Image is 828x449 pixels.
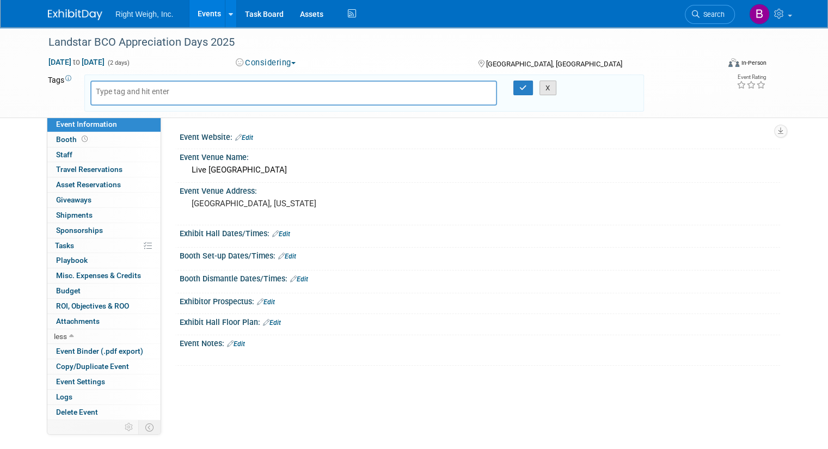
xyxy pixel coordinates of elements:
span: to [71,58,82,66]
div: Event Notes: [180,335,780,349]
img: Breonna Barrett [749,4,770,24]
span: Asset Reservations [56,180,121,189]
a: Misc. Expenses & Credits [47,268,161,283]
div: Landstar BCO Appreciation Days 2025 [45,33,706,52]
span: [DATE] [DATE] [48,57,105,67]
div: Exhibit Hall Dates/Times: [180,225,780,239]
div: Live [GEOGRAPHIC_DATA] [188,162,772,179]
span: Budget [56,286,81,295]
pre: [GEOGRAPHIC_DATA], [US_STATE] [192,199,418,208]
a: Budget [47,284,161,298]
span: Copy/Duplicate Event [56,362,129,371]
div: In-Person [741,59,766,67]
div: Event Rating [737,75,766,80]
span: Delete Event [56,408,98,416]
a: Edit [263,319,281,327]
span: Right Weigh, Inc. [115,10,173,19]
a: Tasks [47,238,161,253]
a: Sponsorships [47,223,161,238]
a: Event Information [47,117,161,132]
a: Logs [47,390,161,404]
span: Misc. Expenses & Credits [56,271,141,280]
span: ROI, Objectives & ROO [56,302,129,310]
span: Shipments [56,211,93,219]
span: less [54,332,67,341]
img: ExhibitDay [48,9,102,20]
img: Format-Inperson.png [728,58,739,67]
div: Booth Set-up Dates/Times: [180,248,780,262]
span: Event Binder (.pdf export) [56,347,143,355]
input: Type tag and hit enter [96,86,183,97]
span: Tasks [55,241,74,250]
span: Travel Reservations [56,165,122,174]
span: (2 days) [107,59,130,66]
a: Attachments [47,314,161,329]
span: Event Information [56,120,117,128]
span: Giveaways [56,195,91,204]
span: Search [700,10,725,19]
td: Personalize Event Tab Strip [120,420,139,434]
a: Search [685,5,735,24]
div: Event Venue Name: [180,149,780,163]
span: Event Settings [56,377,105,386]
span: [GEOGRAPHIC_DATA], [GEOGRAPHIC_DATA] [486,60,622,68]
a: Giveaways [47,193,161,207]
a: Shipments [47,208,161,223]
td: Tags [48,75,75,112]
span: Staff [56,150,72,159]
a: Edit [272,230,290,238]
a: Edit [227,340,245,348]
button: X [539,81,556,96]
a: Travel Reservations [47,162,161,177]
div: Booth Dismantle Dates/Times: [180,270,780,285]
a: Booth [47,132,161,147]
td: Toggle Event Tabs [139,420,161,434]
a: Edit [278,253,296,260]
div: Event Venue Address: [180,183,780,196]
a: Edit [235,134,253,142]
a: Edit [257,298,275,306]
div: Event Format [660,57,766,73]
a: Event Settings [47,374,161,389]
a: Edit [290,275,308,283]
a: less [47,329,161,344]
span: Booth not reserved yet [79,135,90,143]
div: Event Website: [180,129,780,143]
a: Copy/Duplicate Event [47,359,161,374]
a: ROI, Objectives & ROO [47,299,161,313]
span: Sponsorships [56,226,103,235]
a: Playbook [47,253,161,268]
span: Logs [56,392,72,401]
span: Booth [56,135,90,144]
div: Exhibitor Prospectus: [180,293,780,307]
div: Exhibit Hall Floor Plan: [180,314,780,328]
a: Delete Event [47,405,161,420]
a: Event Binder (.pdf export) [47,344,161,359]
a: Asset Reservations [47,177,161,192]
a: Staff [47,147,161,162]
span: Attachments [56,317,100,325]
button: Considering [232,57,300,69]
span: Playbook [56,256,88,265]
